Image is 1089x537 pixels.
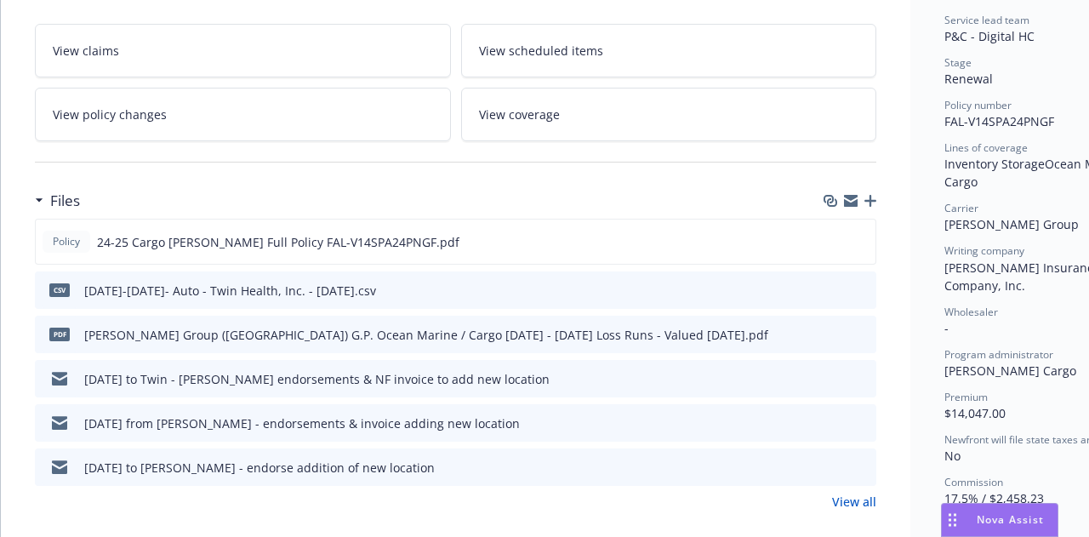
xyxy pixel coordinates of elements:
span: - [944,320,949,336]
span: View coverage [479,106,560,123]
span: Commission [944,475,1003,489]
span: View policy changes [53,106,167,123]
a: View claims [35,24,451,77]
div: [PERSON_NAME] Group ([GEOGRAPHIC_DATA]) G.P. Ocean Marine / Cargo [DATE] - [DATE] Loss Runs - Val... [84,326,768,344]
button: preview file [854,326,869,344]
span: No [944,448,961,464]
div: Files [35,190,80,212]
button: preview file [854,414,869,432]
span: Renewal [944,71,993,87]
span: Writing company [944,243,1024,258]
h3: Files [50,190,80,212]
button: preview file [854,370,869,388]
button: download file [827,370,841,388]
div: Drag to move [942,504,963,536]
span: Wholesaler [944,305,998,319]
a: View all [832,493,876,511]
span: Policy number [944,98,1012,112]
button: download file [827,326,841,344]
span: P&C - Digital HC [944,28,1035,44]
div: [DATE] to [PERSON_NAME] - endorse addition of new location [84,459,435,477]
span: FAL-V14SPA24PNGF [944,113,1054,129]
span: Program administrator [944,347,1053,362]
span: 24-25 Cargo [PERSON_NAME] Full Policy FAL-V14SPA24PNGF.pdf [97,233,459,251]
button: preview file [853,233,869,251]
a: View coverage [461,88,877,141]
div: [DATE] to Twin - [PERSON_NAME] endorsements & NF invoice to add new location [84,370,550,388]
span: $14,047.00 [944,405,1006,421]
button: Nova Assist [941,503,1058,537]
span: Premium [944,390,988,404]
a: View policy changes [35,88,451,141]
span: [PERSON_NAME] Cargo [944,363,1076,379]
span: csv [49,283,70,296]
button: preview file [854,459,869,477]
button: download file [827,414,841,432]
span: 17.5% / $2,458.23 [944,490,1044,506]
span: Inventory Storage [944,156,1045,172]
span: Carrier [944,201,978,215]
button: preview file [854,282,869,300]
span: Service lead team [944,13,1029,27]
button: download file [827,459,841,477]
span: Policy [49,234,83,249]
button: download file [827,282,841,300]
span: [PERSON_NAME] Group [944,216,1079,232]
span: pdf [49,328,70,340]
span: Lines of coverage [944,140,1028,155]
span: Nova Assist [977,512,1044,527]
span: View claims [53,42,119,60]
div: [DATE]-[DATE]- Auto - Twin Health, Inc. - [DATE].csv [84,282,376,300]
a: View scheduled items [461,24,877,77]
span: View scheduled items [479,42,603,60]
div: [DATE] from [PERSON_NAME] - endorsements & invoice adding new location [84,414,520,432]
button: download file [826,233,840,251]
span: Stage [944,55,972,70]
